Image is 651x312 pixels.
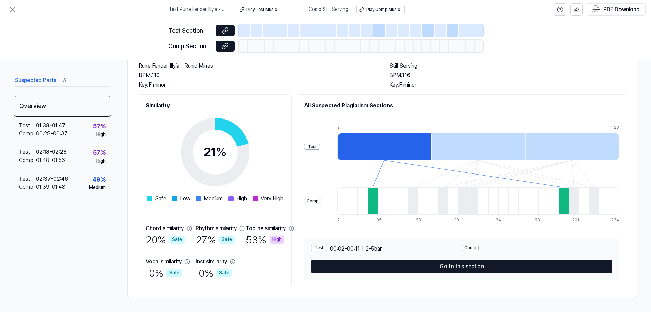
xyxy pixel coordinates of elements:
div: 101 [455,217,465,223]
div: Test [311,245,327,251]
div: Key. F minor [389,81,626,89]
img: PDF Download [592,5,600,14]
div: 2 [337,217,348,223]
button: Go to this section [311,260,612,273]
div: Safe [166,269,182,277]
div: Comp [304,198,321,204]
div: Test . [19,148,36,156]
div: Topline similarity [245,224,286,233]
div: Overview [14,96,111,117]
div: 2 [337,125,431,130]
div: 02:37 - 02:46 [36,175,68,183]
span: 00:02 - 00:11 [330,245,360,253]
div: 01:39 - 01:48 [36,183,65,191]
svg: help [557,6,563,13]
div: Safe [169,236,185,244]
div: 134 [494,217,504,223]
span: High [236,195,247,203]
button: Play Comp Music [356,5,405,14]
div: Test [304,144,320,150]
span: 2 - 5 bar [366,245,382,253]
div: 168 [533,217,543,223]
span: Medium [204,195,223,203]
div: 57 % [93,122,106,131]
div: Rhythm similarity [196,224,237,233]
div: Safe [216,269,232,277]
div: 20 % [146,233,185,247]
div: 201 [572,217,583,223]
div: 49 % [92,175,106,185]
div: 57 % [93,148,106,158]
button: Play Test Music [237,5,281,14]
span: % [216,145,227,159]
h2: All Suspected Plagiarism Sections [304,102,619,110]
div: 35 [376,217,387,223]
div: 01:38 - 01:47 [36,122,65,130]
div: 0 % [149,266,182,280]
button: help [554,3,566,16]
div: Comp . [19,156,36,164]
span: Very High [261,195,283,203]
div: BPM. 110 [139,71,376,79]
span: Safe [155,195,166,203]
span: Comp . Still Serving [309,6,348,13]
h2: Still Serving [389,62,626,70]
button: Suspected Parts [15,75,56,86]
button: PDF Download [591,4,641,15]
div: Chord similarity [146,224,184,233]
div: 21 [203,143,227,161]
h2: Rune Fencer Illyia - Runic Mines [139,62,376,70]
div: Test . [19,122,36,130]
div: Test . [19,175,36,183]
div: Medium [89,184,106,191]
div: High [270,236,284,244]
div: High [96,131,106,138]
div: BPM. 116 [389,71,626,79]
div: 0 % [199,266,232,280]
div: 27 % [196,233,235,247]
div: Play Comp Music [366,7,400,13]
img: share [573,6,579,13]
div: Comp . [19,183,36,191]
div: 234 [611,217,619,223]
div: Comp Section [168,41,212,51]
div: Comp . [19,130,36,138]
div: Comp [462,245,479,251]
div: High [96,158,106,165]
div: PDF Download [603,5,640,14]
div: 01:48 - 01:56 [36,156,65,164]
div: Safe [219,236,235,244]
span: Low [180,195,190,203]
div: - [462,245,613,253]
div: 53 % [246,233,284,247]
div: 02:18 - 02:26 [36,148,67,156]
div: 68 [416,217,426,223]
h2: Similarity [146,102,284,110]
span: Test . Rune Fencer Illyia - Runic Mines [169,6,229,13]
div: 28 [614,125,619,130]
div: Play Test Music [246,7,277,13]
div: Key. F minor [139,81,376,89]
div: 00:29 - 00:37 [36,130,67,138]
div: Vocal similarity [146,258,182,266]
button: All [63,75,68,86]
div: Inst similarity [196,258,227,266]
div: Test Section [168,26,212,36]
